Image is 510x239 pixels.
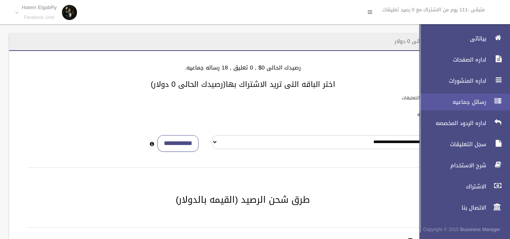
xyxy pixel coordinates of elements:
a: سجل التعليقات [413,136,510,153]
header: الاشتراك - رصيدك الحالى 0 دولار [385,34,477,49]
a: شرح الاستخدام [413,157,510,174]
h2: طرق شحن الرصيد (القيمه بالدولار) [18,195,468,205]
a: رسائل جماعيه [413,94,510,110]
a: الاتصال بنا [413,199,510,216]
label: باقات الرد الالى على التعليقات [402,94,461,102]
p: Hatem ElgabRy [22,5,57,10]
span: شرح الاستخدام [413,162,488,169]
span: سجل التعليقات [413,140,488,148]
a: بياناتى [413,30,510,47]
label: باقات الرسائل الجماعيه [417,110,461,119]
h3: اختر الباقه التى تريد الاشتراك بها(رصيدك الحالى 0 دولار) [18,80,468,88]
span: اداره الصفحات [413,56,488,63]
span: رسائل جماعيه [413,98,488,106]
h4: رصيدك الحالى 0$ , 0 تعليق , 18 رساله جماعيه. [18,65,468,71]
span: اداره المنشورات [413,77,488,85]
span: بياناتى [413,35,488,42]
a: اداره المنشورات [413,72,510,89]
a: اداره الردود المخصصه [413,115,510,131]
span: اداره الردود المخصصه [413,119,488,127]
span: الاتصال بنا [413,204,488,211]
strong: Bussiness Manager [460,225,500,234]
a: اداره الصفحات [413,51,510,68]
a: الاشتراك [413,178,510,195]
small: Facebook User [22,15,57,20]
span: الاشتراك [413,183,488,190]
span: Copyright © 2015 [423,225,459,234]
